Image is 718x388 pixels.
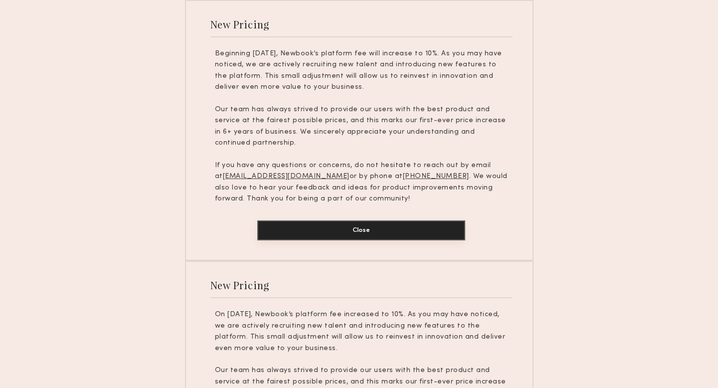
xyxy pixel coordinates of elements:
div: New Pricing [210,17,270,31]
div: New Pricing [210,278,270,292]
p: Our team has always strived to provide our users with the best product and service at the fairest... [215,104,508,149]
p: If you have any questions or concerns, do not hesitate to reach out by email at or by phone at . ... [215,160,508,205]
p: Beginning [DATE], Newbook’s platform fee will increase to 10%. As you may have noticed, we are ac... [215,48,508,93]
button: Close [257,220,465,240]
u: [EMAIL_ADDRESS][DOMAIN_NAME] [223,173,350,180]
u: [PHONE_NUMBER] [403,173,469,180]
p: On [DATE], Newbook’s platform fee increased to 10%. As you may have noticed, we are actively recr... [215,309,508,354]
